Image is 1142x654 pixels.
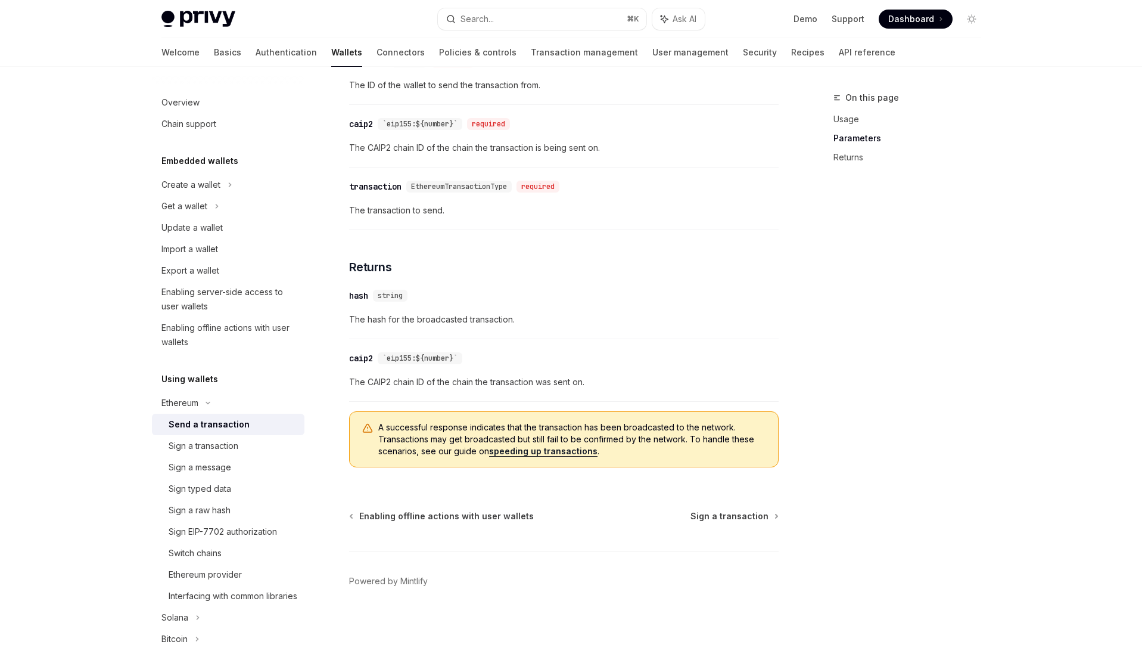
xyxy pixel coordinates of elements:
[161,117,216,131] div: Chain support
[516,181,559,193] div: required
[627,14,639,24] span: ⌘ K
[690,510,768,522] span: Sign a transaction
[349,203,779,218] span: The transaction to send.
[152,478,304,500] a: Sign typed data
[169,460,231,475] div: Sign a message
[152,564,304,585] a: Ethereum provider
[152,500,304,521] a: Sign a raw hash
[376,38,425,67] a: Connectors
[349,290,368,302] div: hash
[161,38,200,67] a: Welcome
[161,372,218,386] h5: Using wallets
[879,10,953,29] a: Dashboard
[152,217,304,238] a: Update a wallet
[169,482,231,496] div: Sign typed data
[152,260,304,281] a: Export a wallet
[161,242,218,256] div: Import a wallet
[169,568,242,582] div: Ethereum provider
[161,199,207,213] div: Get a wallet
[152,238,304,260] a: Import a wallet
[214,38,241,67] a: Basics
[359,510,534,522] span: Enabling offline actions with user wallets
[888,13,934,25] span: Dashboard
[161,95,200,110] div: Overview
[169,525,277,539] div: Sign EIP-7702 authorization
[839,38,895,67] a: API reference
[652,8,705,30] button: Ask AI
[673,13,696,25] span: Ask AI
[439,38,516,67] a: Policies & controls
[152,92,304,113] a: Overview
[152,414,304,435] a: Send a transaction
[349,118,373,130] div: caip2
[460,12,494,26] div: Search...
[152,521,304,543] a: Sign EIP-7702 authorization
[169,417,250,432] div: Send a transaction
[794,13,817,25] a: Demo
[349,181,402,193] div: transaction
[833,148,991,167] a: Returns
[349,259,392,275] span: Returns
[349,575,428,587] a: Powered by Mintlify
[382,119,458,129] span: `eip155:${number}`
[349,141,779,155] span: The CAIP2 chain ID of the chain the transaction is being sent on.
[791,38,824,67] a: Recipes
[349,312,779,327] span: The hash for the broadcasted transaction.
[152,317,304,353] a: Enabling offline actions with user wallets
[161,285,297,314] div: Enabling server-side access to user wallets
[161,11,235,27] img: light logo
[489,446,598,457] a: speeding up transactions
[845,91,899,105] span: On this page
[349,375,779,389] span: The CAIP2 chain ID of the chain the transaction was sent on.
[161,396,198,410] div: Ethereum
[438,8,646,30] button: Search...⌘K
[152,113,304,135] a: Chain support
[411,182,507,191] span: EthereumTransactionType
[349,352,373,364] div: caip2
[833,110,991,129] a: Usage
[690,510,777,522] a: Sign a transaction
[467,118,510,130] div: required
[152,457,304,478] a: Sign a message
[161,632,188,646] div: Bitcoin
[350,510,534,522] a: Enabling offline actions with user wallets
[832,13,864,25] a: Support
[161,221,223,235] div: Update a wallet
[256,38,317,67] a: Authentication
[161,264,219,278] div: Export a wallet
[349,78,779,92] span: The ID of the wallet to send the transaction from.
[169,439,238,453] div: Sign a transaction
[743,38,777,67] a: Security
[962,10,981,29] button: Toggle dark mode
[652,38,729,67] a: User management
[152,281,304,317] a: Enabling server-side access to user wallets
[833,129,991,148] a: Parameters
[362,423,374,435] svg: Warning
[152,585,304,607] a: Interfacing with common libraries
[161,154,238,168] h5: Embedded wallets
[169,589,297,603] div: Interfacing with common libraries
[382,354,458,363] span: `eip155:${number}`
[378,291,403,300] span: string
[152,435,304,457] a: Sign a transaction
[331,38,362,67] a: Wallets
[169,503,231,517] div: Sign a raw hash
[169,546,222,560] div: Switch chains
[531,38,638,67] a: Transaction management
[161,610,188,625] div: Solana
[378,421,766,457] span: A successful response indicates that the transaction has been broadcasted to the network. Transac...
[161,178,220,192] div: Create a wallet
[161,321,297,349] div: Enabling offline actions with user wallets
[152,543,304,564] a: Switch chains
